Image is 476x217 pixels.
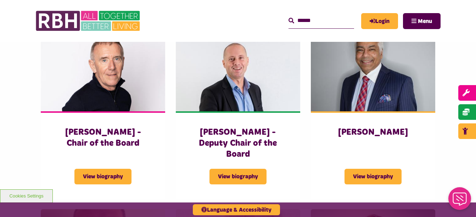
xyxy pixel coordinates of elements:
h3: [PERSON_NAME] [325,127,421,138]
h3: [PERSON_NAME] - Chair of the Board [55,127,151,149]
button: Language & Accessibility [193,204,280,215]
input: Search [289,13,354,28]
img: Ajman Ali [311,34,435,111]
img: Kevin Brady RBH Chair [41,34,165,111]
a: [PERSON_NAME] View biography [311,34,435,199]
img: RBH [35,7,142,35]
img: Larry Gold Head [176,34,300,111]
button: Navigation [403,13,441,29]
a: MyRBH [361,13,398,29]
iframe: Netcall Web Assistant for live chat [444,185,476,217]
span: View biography [74,169,131,184]
span: View biography [209,169,267,184]
span: Menu [418,18,432,24]
a: [PERSON_NAME] - Chair of the Board View biography [41,34,165,199]
span: View biography [345,169,402,184]
h3: [PERSON_NAME] - Deputy Chair of the Board [190,127,286,160]
a: [PERSON_NAME] - Deputy Chair of the Board View biography [176,34,300,199]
